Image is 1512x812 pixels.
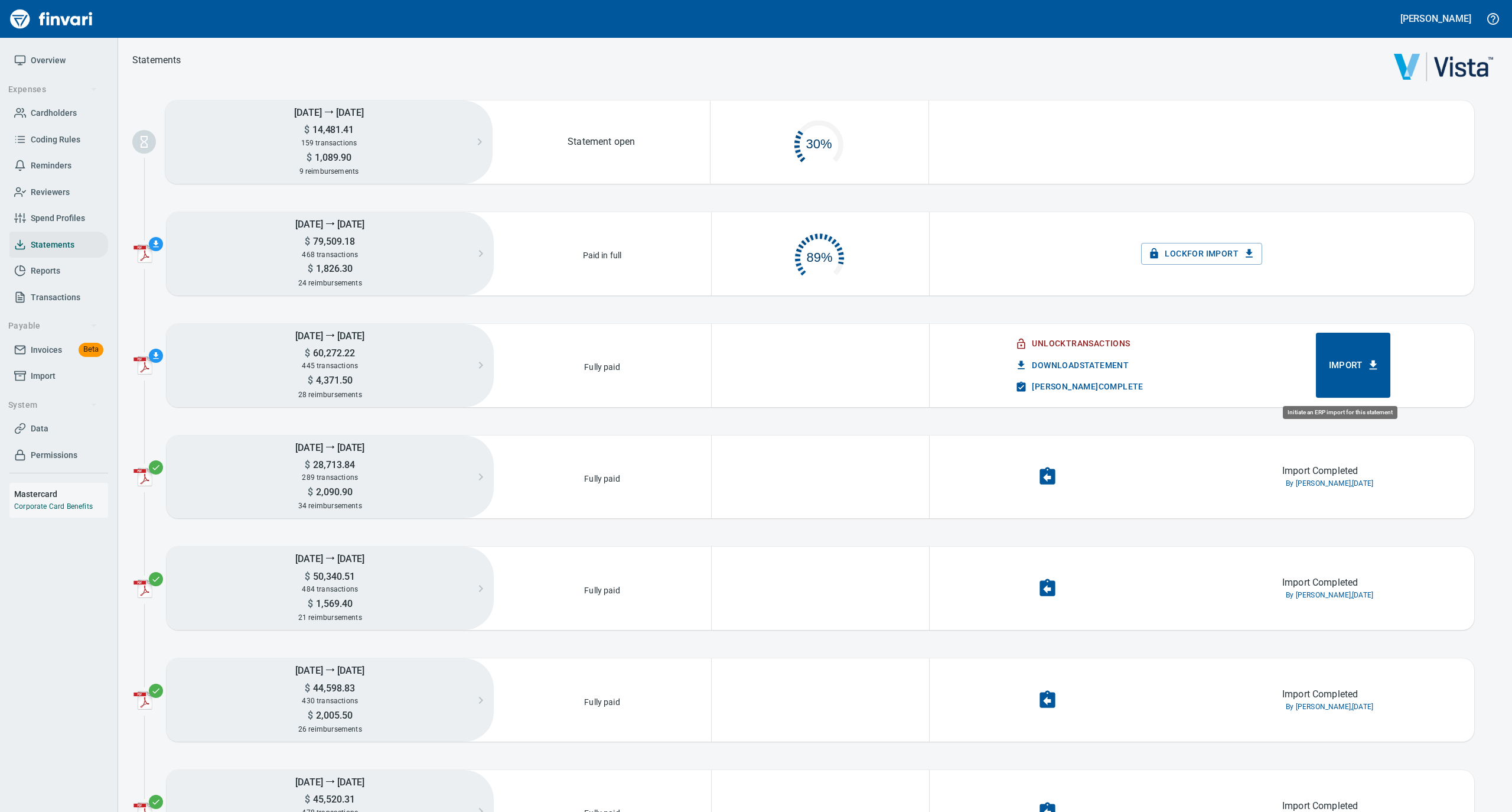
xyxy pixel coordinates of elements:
h5: [DATE] ⭢ [DATE] [167,658,494,681]
span: $ [305,459,310,470]
nav: breadcrumb [132,53,181,67]
span: By [PERSON_NAME], [DATE] [1286,701,1373,713]
p: Fully paid [581,693,624,708]
span: Unlock Transactions [1018,336,1130,351]
button: [DATE] ⭢ [DATE]$28,713.84289 transactions$2,090.9034 reimbursements [167,436,494,519]
button: [DATE] ⭢ [DATE]$50,340.51484 transactions$1,569.4021 reimbursements [167,547,494,630]
span: 159 transactions [301,139,357,147]
span: Import [1329,358,1378,373]
a: Overview [9,47,108,74]
a: Statements [9,232,108,258]
button: [PERSON_NAME] [1397,9,1474,28]
span: 21 reimbursements [298,613,362,622]
span: 14,481.41 [309,124,354,135]
span: Download Statement [1018,358,1129,373]
span: 468 transactions [302,251,358,259]
img: adobe-pdf-icon.png [133,467,152,486]
a: Spend Profiles [9,205,108,232]
span: Coding Rules [31,132,80,147]
button: Lockfor Import [1141,243,1262,265]
span: System [8,398,97,413]
span: Reviewers [31,185,70,200]
span: $ [308,486,313,498]
button: Expenses [4,79,102,100]
h5: [DATE] ⭢ [DATE] [167,436,494,459]
img: vista.png [1394,52,1493,82]
button: System [4,394,102,416]
a: Cardholders [9,100,108,126]
span: 484 transactions [302,585,358,593]
a: Reports [9,258,108,284]
p: Import Completed [1282,464,1358,478]
span: $ [308,375,313,386]
span: Invoices [31,343,62,358]
div: 48 of 159 complete. Click to open reminders. [711,108,928,176]
span: Reports [31,264,60,278]
span: 26 reimbursements [298,725,362,733]
span: $ [308,598,313,609]
h5: [DATE] ⭢ [DATE] [167,324,494,347]
button: [DATE] ⭢ [DATE]$79,509.18468 transactions$1,826.3024 reimbursements [167,212,494,295]
img: adobe-pdf-icon.png [133,691,152,710]
span: $ [305,683,310,694]
span: 50,340.51 [310,571,355,582]
span: 4,371.50 [313,375,353,386]
button: [PERSON_NAME]Complete [1013,376,1148,398]
span: Overview [31,53,66,68]
span: 2,005.50 [313,710,353,721]
span: Lock for Import [1151,246,1253,261]
span: Permissions [31,448,77,463]
span: 1,089.90 [312,152,351,163]
span: 60,272.22 [310,347,355,359]
h5: [PERSON_NAME] [1400,12,1471,25]
img: adobe-pdf-icon.png [133,244,152,263]
img: adobe-pdf-icon.png [133,356,152,375]
span: 289 transactions [302,473,358,482]
a: Corporate Card Benefits [14,502,93,511]
h5: [DATE] ⭢ [DATE] [167,770,494,793]
span: By [PERSON_NAME], [DATE] [1286,590,1373,602]
button: 30% [711,108,928,176]
a: Transactions [9,284,108,311]
span: 1,826.30 [313,263,353,274]
button: Payable [4,315,102,337]
p: Fully paid [581,358,624,373]
button: [DATE] ⭢ [DATE]$60,272.22445 transactions$4,371.5028 reimbursements [167,324,494,407]
span: $ [304,124,309,135]
span: 445 transactions [302,362,358,370]
span: 45,520.31 [310,794,355,805]
span: $ [305,794,310,805]
h6: Mastercard [14,488,108,501]
a: Data [9,415,108,442]
img: Finvari [7,5,96,33]
p: Statement open [568,135,635,149]
div: 416 of 468 complete. Click to open reminders. [712,221,929,286]
button: 89% [712,221,929,286]
span: 9 reimbursements [299,167,359,176]
a: Reviewers [9,179,108,206]
p: Import Completed [1282,576,1358,590]
span: $ [305,236,310,247]
button: [DATE] ⭢ [DATE]$44,598.83430 transactions$2,005.5026 reimbursements [167,658,494,742]
span: 44,598.83 [310,683,355,694]
img: adobe-pdf-icon.png [133,579,152,598]
span: By [PERSON_NAME], [DATE] [1286,478,1373,490]
p: Fully paid [581,581,624,596]
h5: [DATE] ⭢ [DATE] [167,547,494,570]
span: 79,509.18 [310,236,355,247]
span: $ [307,152,312,163]
h5: [DATE] ⭢ [DATE] [165,100,493,124]
span: [PERSON_NAME] Complete [1018,379,1143,394]
span: Cardholders [31,106,77,121]
a: Coding Rules [9,126,108,153]
h5: [DATE] ⭢ [DATE] [167,212,494,235]
a: Reminders [9,152,108,179]
button: Import [1316,333,1391,398]
span: Transactions [31,290,80,305]
span: Payable [8,319,97,333]
a: InvoicesBeta [9,337,108,363]
span: $ [305,571,310,582]
p: Fully paid [581,469,624,485]
span: $ [308,263,313,274]
span: Beta [79,343,103,356]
